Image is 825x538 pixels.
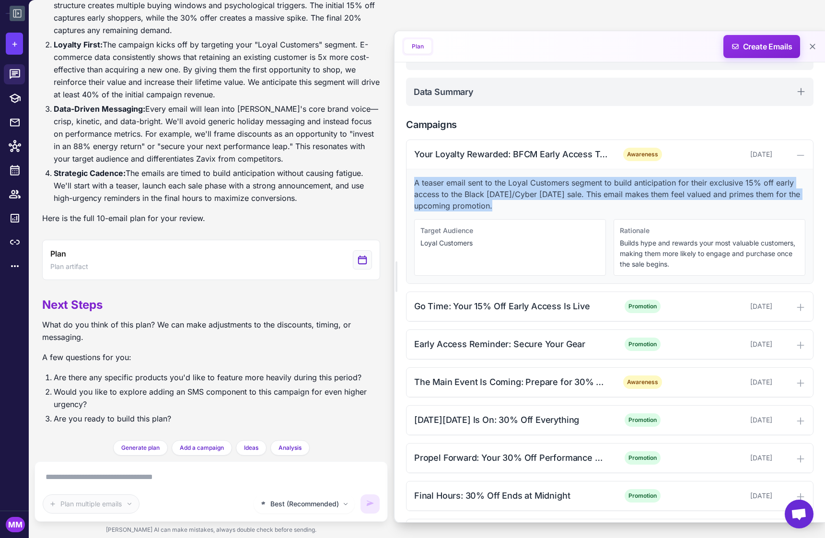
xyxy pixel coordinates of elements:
[677,491,772,501] div: [DATE]
[54,38,380,101] li: The campaign kicks off by targeting your "Loyal Customers" segment. E-commerce data consistently ...
[625,489,661,503] span: Promotion
[35,522,388,538] div: [PERSON_NAME] AI can make mistakes, always double check before sending.
[625,338,661,351] span: Promotion
[720,35,804,58] span: Create Emails
[172,440,232,456] button: Add a campaign
[42,240,380,280] button: View generated Plan
[677,301,772,312] div: [DATE]
[254,494,355,514] button: Best (Recommended)
[414,451,608,464] div: Propel Forward: Your 30% Off Performance Upgrade
[785,500,813,528] a: Open chat
[121,444,160,452] span: Generate plan
[6,33,23,55] button: +
[414,177,805,211] p: A teaser email sent to the Loyal Customers segment to build anticipation for their exclusive 15% ...
[12,36,18,51] span: +
[42,351,380,363] p: A few questions for you:
[42,212,380,224] p: Here is the full 10-email plan for your review.
[236,440,267,456] button: Ideas
[43,494,139,514] button: Plan multiple emails
[623,148,662,161] span: Awareness
[54,386,380,410] li: Would you like to explore adding an SMS component to this campaign for even higher urgency?
[279,444,302,452] span: Analysis
[404,39,431,54] button: Plan
[623,375,662,389] span: Awareness
[414,300,608,313] div: Go Time: Your 15% Off Early Access Is Live
[180,444,224,452] span: Add a campaign
[113,440,168,456] button: Generate plan
[270,440,310,456] button: Analysis
[677,149,772,160] div: [DATE]
[50,261,88,272] span: Plan artifact
[54,167,380,204] li: The emails are timed to build anticipation without causing fatigue. We'll start with a teaser, la...
[677,339,772,350] div: [DATE]
[406,117,813,132] h2: Campaigns
[620,238,799,269] p: Builds hype and rewards your most valuable customers, making them more likely to engage and purch...
[625,451,661,465] span: Promotion
[54,103,380,165] li: Every email will lean into [PERSON_NAME]'s core brand voice—crisp, kinetic, and data-bright. We'l...
[723,35,800,58] button: Create Emails
[42,318,380,343] p: What do you think of this plan? We can make adjustments to the discounts, timing, or messaging.
[420,238,600,248] p: Loyal Customers
[54,104,145,114] strong: Data-Driven Messaging:
[54,168,126,178] strong: Strategic Cadence:
[620,225,799,236] div: Rationale
[414,375,608,388] div: The Main Event Is Coming: Prepare for 30% Off
[54,371,380,384] li: Are there any specific products you'd like to feature more heavily during this period?
[50,248,66,259] span: Plan
[414,85,474,98] h2: Data Summary
[6,517,25,532] div: MM
[420,225,600,236] div: Target Audience
[414,489,608,502] div: Final Hours: 30% Off Ends at Midnight
[625,413,661,427] span: Promotion
[625,300,661,313] span: Promotion
[414,148,608,161] div: Your Loyalty Rewarded: BFCM Early Access Teaser
[270,499,339,509] span: Best (Recommended)
[677,377,772,387] div: [DATE]
[42,297,380,313] h2: Next Steps
[677,415,772,425] div: [DATE]
[414,338,608,351] div: Early Access Reminder: Secure Your Gear
[414,413,608,426] div: [DATE][DATE] Is On: 30% Off Everything
[54,412,380,425] li: Are you ready to build this plan?
[677,453,772,463] div: [DATE]
[54,40,103,49] strong: Loyalty First:
[244,444,258,452] span: Ideas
